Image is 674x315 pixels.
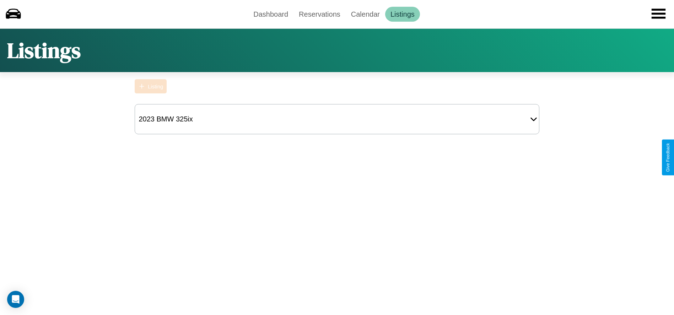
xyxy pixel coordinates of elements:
h1: Listings [7,36,81,65]
div: 2023 BMW 325ix [135,112,196,127]
a: Calendar [346,7,385,22]
a: Reservations [293,7,346,22]
button: Listing [135,79,167,93]
div: Open Intercom Messenger [7,291,24,308]
a: Listings [385,7,420,22]
div: Listing [148,83,163,89]
div: Give Feedback [665,143,670,172]
a: Dashboard [248,7,293,22]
